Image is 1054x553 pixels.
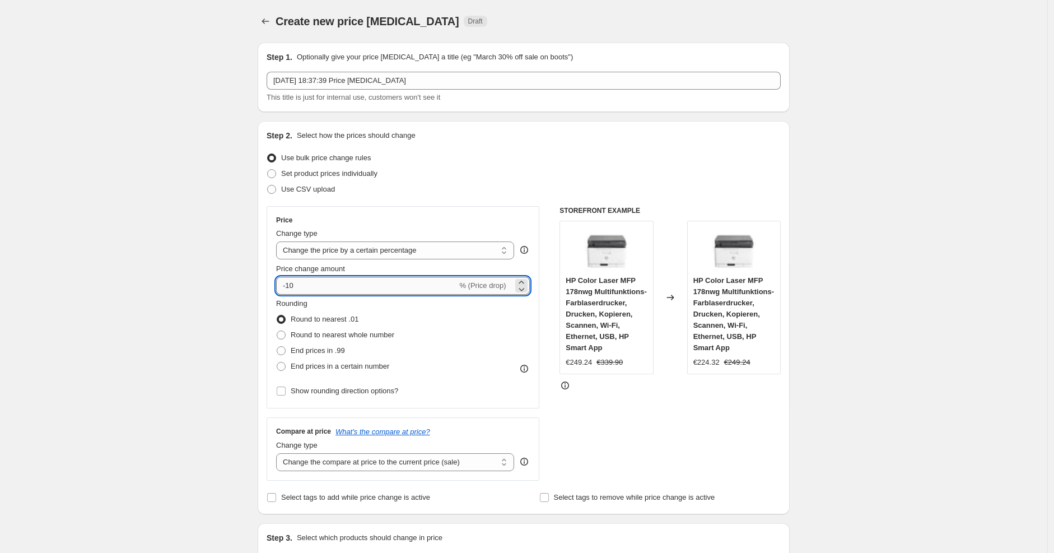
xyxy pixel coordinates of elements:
span: Use CSV upload [281,185,335,193]
span: Use bulk price change rules [281,154,371,162]
span: Rounding [276,299,307,308]
strike: €339.90 [596,357,623,368]
p: Select which products should change in price [297,532,442,543]
div: €224.32 [693,357,720,368]
span: Show rounding direction options? [291,387,398,395]
img: 61A6opqLZML_80x.jpg [584,227,629,272]
span: HP Color Laser MFP 178nwg Multifunktions-Farblaserdrucker, Drucken, Kopieren, Scannen, Wi-Fi, Eth... [566,276,646,352]
input: -15 [276,277,457,295]
button: What's the compare at price? [335,427,430,436]
span: Create new price [MEDICAL_DATA] [276,15,459,27]
span: Change type [276,229,318,238]
span: HP Color Laser MFP 178nwg Multifunktions-Farblaserdrucker, Drucken, Kopieren, Scannen, Wi-Fi, Eth... [693,276,774,352]
p: Optionally give your price [MEDICAL_DATA] a title (eg "March 30% off sale on boots") [297,52,573,63]
span: Round to nearest .01 [291,315,358,323]
h3: Compare at price [276,427,331,436]
h2: Step 2. [267,130,292,141]
input: 30% off holiday sale [267,72,781,90]
img: 61A6opqLZML_80x.jpg [711,227,756,272]
span: End prices in a certain number [291,362,389,370]
span: Select tags to add while price change is active [281,493,430,501]
span: Change type [276,441,318,449]
button: Price change jobs [258,13,273,29]
span: Round to nearest whole number [291,331,394,339]
span: Select tags to remove while price change is active [554,493,715,501]
span: End prices in .99 [291,346,345,355]
div: €249.24 [566,357,592,368]
span: This title is just for internal use, customers won't see it [267,93,440,101]
h2: Step 3. [267,532,292,543]
p: Select how the prices should change [297,130,416,141]
div: help [519,456,530,467]
h2: Step 1. [267,52,292,63]
span: % (Price drop) [459,281,506,290]
div: help [519,244,530,255]
span: Set product prices individually [281,169,377,178]
h6: STOREFRONT EXAMPLE [559,206,781,215]
h3: Price [276,216,292,225]
span: Draft [468,17,483,26]
span: Price change amount [276,264,345,273]
strike: €249.24 [724,357,750,368]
